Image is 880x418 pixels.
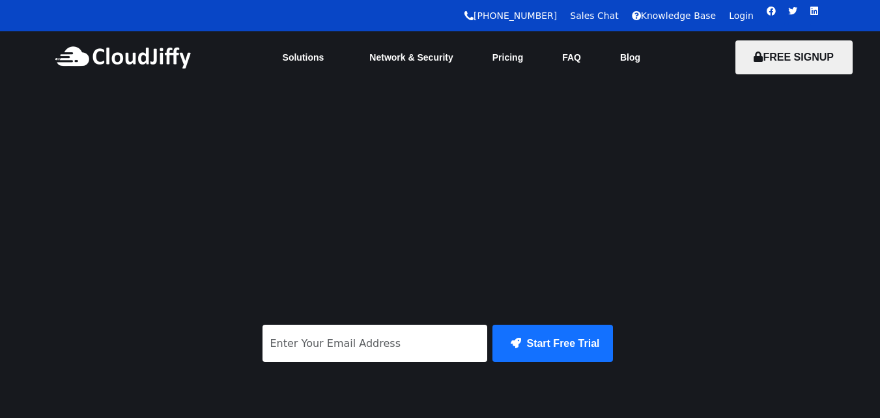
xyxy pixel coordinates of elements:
a: FAQ [543,43,601,72]
a: Sales Chat [570,10,618,21]
a: FREE SIGNUP [735,52,853,63]
a: Pricing [473,43,543,72]
a: [PHONE_NUMBER] [464,10,557,21]
a: Blog [601,43,660,72]
button: FREE SIGNUP [735,40,853,74]
a: Solutions [263,43,350,72]
button: Start Free Trial [492,325,612,362]
a: Login [729,10,754,21]
a: Network & Security [350,43,472,72]
a: Knowledge Base [632,10,717,21]
input: Enter Your Email Address [263,325,488,362]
